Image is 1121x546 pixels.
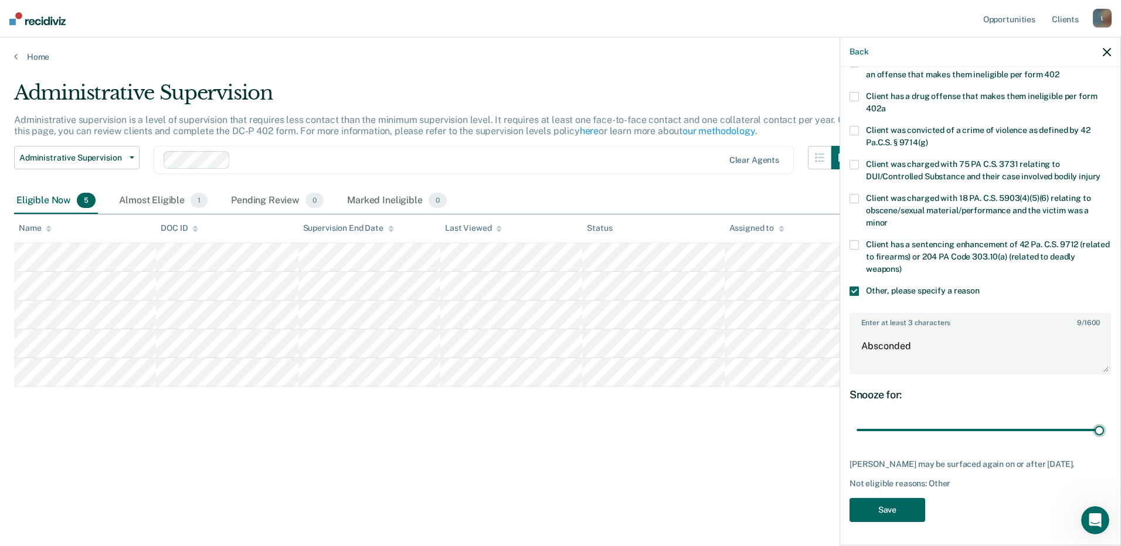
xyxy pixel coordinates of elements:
[191,193,208,208] span: 1
[850,388,1111,401] div: Snooze for:
[1081,506,1109,534] iframe: Intercom live chat
[866,286,980,295] span: Other, please specify a reason
[866,159,1100,181] span: Client was charged with 75 PA C.S. 3731 relating to DUI/Controlled Substance and their case invol...
[14,114,850,136] p: Administrative supervision is a level of supervision that requires less contact than the minimum ...
[866,125,1091,147] span: Client was convicted of a crime of violence as defined by 42 Pa.C.S. § 9714(g)
[1077,319,1099,327] span: / 1600
[9,12,66,25] img: Recidiviz
[851,330,1110,373] textarea: Absconded
[866,91,1097,113] span: Client has a drug offense that makes them ineligible per form 402a
[587,223,612,233] div: Status
[850,479,1111,489] div: Not eligible reasons: Other
[1077,319,1082,327] span: 9
[1093,9,1112,28] div: l
[229,188,326,214] div: Pending Review
[117,188,210,214] div: Almost Eligible
[305,193,324,208] span: 0
[14,81,855,114] div: Administrative Supervision
[866,240,1110,274] span: Client has a sentencing enhancement of 42 Pa. C.S. 9712 (related to firearms) or 204 PA Code 303....
[429,193,447,208] span: 0
[303,223,394,233] div: Supervision End Date
[851,314,1110,327] label: Enter at least 3 characters
[729,223,784,233] div: Assigned to
[14,188,98,214] div: Eligible Now
[161,223,198,233] div: DOC ID
[850,47,868,57] button: Back
[19,223,52,233] div: Name
[345,188,449,214] div: Marked Ineligible
[580,125,599,136] a: here
[445,223,502,233] div: Last Viewed
[850,459,1111,469] div: [PERSON_NAME] may be surfaced again on or after [DATE].
[729,155,779,165] div: Clear agents
[682,125,755,136] a: our methodology
[77,193,96,208] span: 5
[19,153,125,163] span: Administrative Supervision
[866,193,1091,227] span: Client was charged with 18 PA. C.S. 5903(4)(5)(6) relating to obscene/sexual material/performance...
[850,498,925,522] button: Save
[14,52,1107,62] a: Home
